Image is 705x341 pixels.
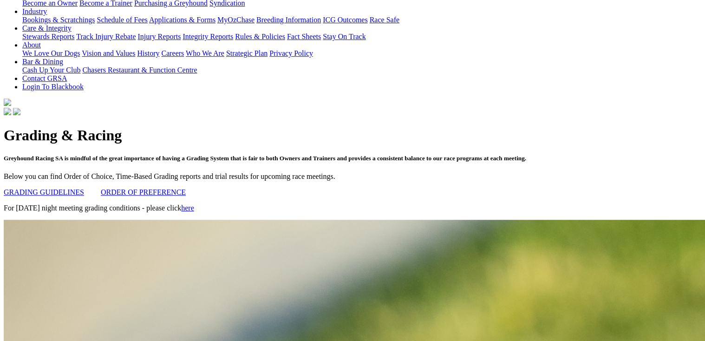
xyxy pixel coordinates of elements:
a: Bar & Dining [22,58,63,66]
a: Applications & Forms [149,16,215,24]
a: Integrity Reports [183,33,233,40]
p: Below you can find Order of Choice, Time-Based Grading reports and trial results for upcoming rac... [4,172,701,181]
div: About [22,49,701,58]
a: Race Safe [369,16,399,24]
img: twitter.svg [13,108,20,115]
a: Vision and Values [82,49,135,57]
a: Stewards Reports [22,33,74,40]
a: Careers [161,49,184,57]
a: Breeding Information [256,16,321,24]
span: For [DATE] night meeting grading conditions - please click [4,204,194,212]
a: Injury Reports [137,33,181,40]
a: Who We Are [186,49,224,57]
div: Care & Integrity [22,33,701,41]
a: About [22,41,41,49]
div: Bar & Dining [22,66,701,74]
a: Care & Integrity [22,24,72,32]
a: Bookings & Scratchings [22,16,95,24]
a: here [181,204,194,212]
a: MyOzChase [217,16,255,24]
a: ORDER OF PREFERENCE [101,188,186,196]
a: History [137,49,159,57]
a: Rules & Policies [235,33,285,40]
div: Industry [22,16,701,24]
a: Industry [22,7,47,15]
h5: Greyhound Racing SA is mindful of the great importance of having a Grading System that is fair to... [4,155,701,162]
a: Fact Sheets [287,33,321,40]
h1: Grading & Racing [4,127,701,144]
a: Cash Up Your Club [22,66,80,74]
a: Schedule of Fees [97,16,147,24]
a: Stay On Track [323,33,366,40]
a: Login To Blackbook [22,83,84,91]
a: We Love Our Dogs [22,49,80,57]
img: facebook.svg [4,108,11,115]
a: GRADING GUIDELINES [4,188,84,196]
a: Track Injury Rebate [76,33,136,40]
a: Contact GRSA [22,74,67,82]
a: ICG Outcomes [323,16,367,24]
a: Chasers Restaurant & Function Centre [82,66,197,74]
img: logo-grsa-white.png [4,98,11,106]
a: Strategic Plan [226,49,268,57]
a: Privacy Policy [269,49,313,57]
